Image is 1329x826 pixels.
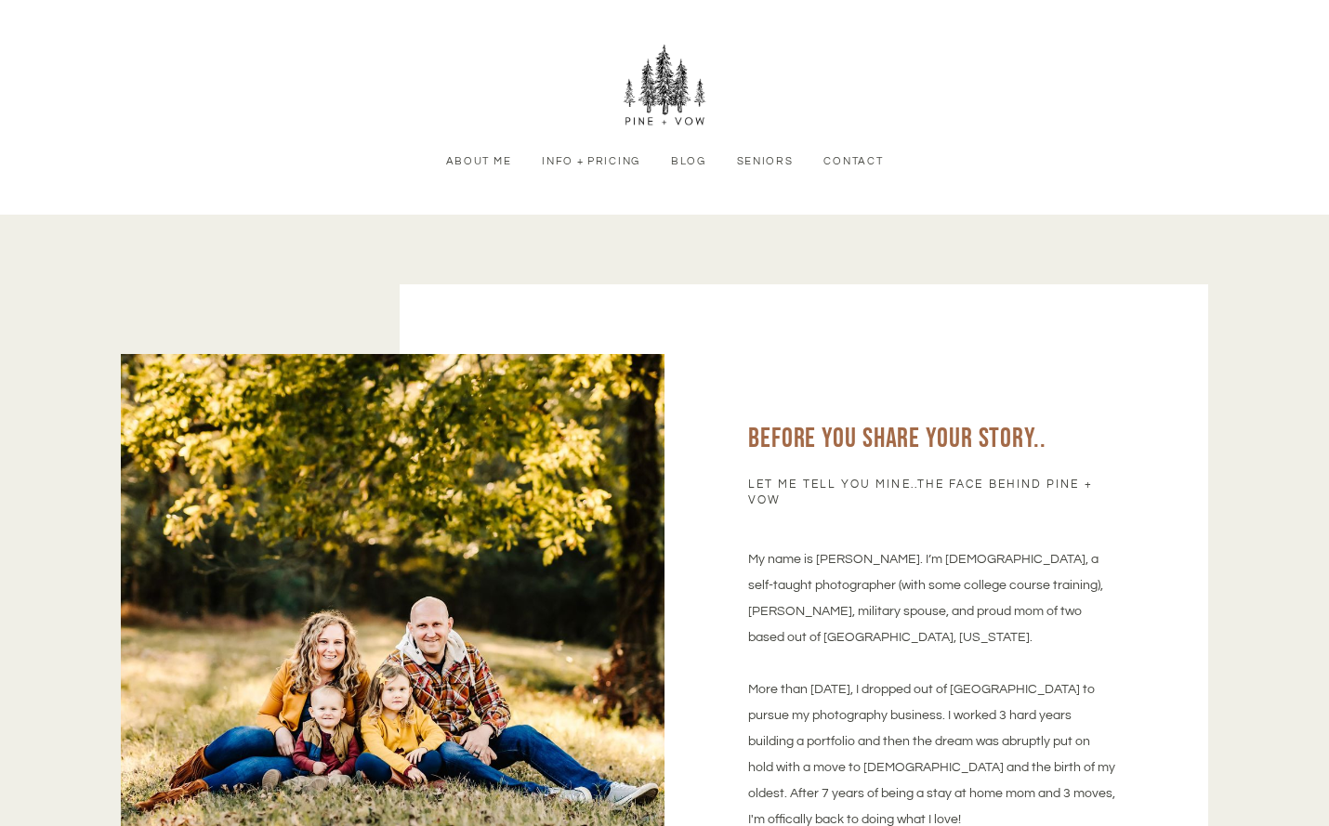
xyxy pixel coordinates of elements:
a: Seniors [726,153,804,170]
a: About Me [435,153,522,170]
a: Info + Pricing [532,153,651,170]
span: let me tell you mine..the face behind Pine + Vow [748,477,1115,509]
a: Blog [660,153,717,170]
h2: Before you share your story.. [748,420,1115,458]
img: Pine + Vow [623,45,706,128]
a: Contact [813,153,894,170]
